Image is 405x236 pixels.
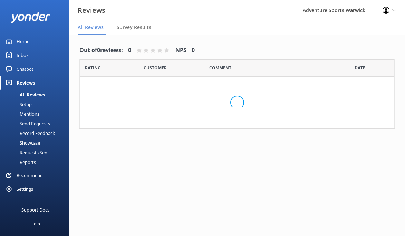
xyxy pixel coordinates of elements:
[4,99,69,109] a: Setup
[4,109,69,119] a: Mentions
[10,12,50,23] img: yonder-white-logo.png
[21,203,49,217] div: Support Docs
[4,157,36,167] div: Reports
[17,48,29,62] div: Inbox
[192,46,195,55] h4: 0
[128,46,131,55] h4: 0
[17,62,33,76] div: Chatbot
[17,182,33,196] div: Settings
[85,65,101,71] span: Date
[4,109,39,119] div: Mentions
[4,119,69,128] a: Send Requests
[4,119,50,128] div: Send Requests
[4,90,45,99] div: All Reviews
[117,24,151,31] span: Survey Results
[144,65,167,71] span: Date
[17,35,29,48] div: Home
[4,148,49,157] div: Requests Sent
[4,128,55,138] div: Record Feedback
[78,24,104,31] span: All Reviews
[17,76,35,90] div: Reviews
[4,138,40,148] div: Showcase
[4,128,69,138] a: Record Feedback
[79,46,123,55] h4: Out of 0 reviews:
[175,46,186,55] h4: NPS
[4,148,69,157] a: Requests Sent
[4,90,69,99] a: All Reviews
[4,99,32,109] div: Setup
[78,5,105,16] h3: Reviews
[30,217,40,230] div: Help
[4,138,69,148] a: Showcase
[209,65,231,71] span: Question
[17,168,43,182] div: Recommend
[355,65,365,71] span: Date
[4,157,69,167] a: Reports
